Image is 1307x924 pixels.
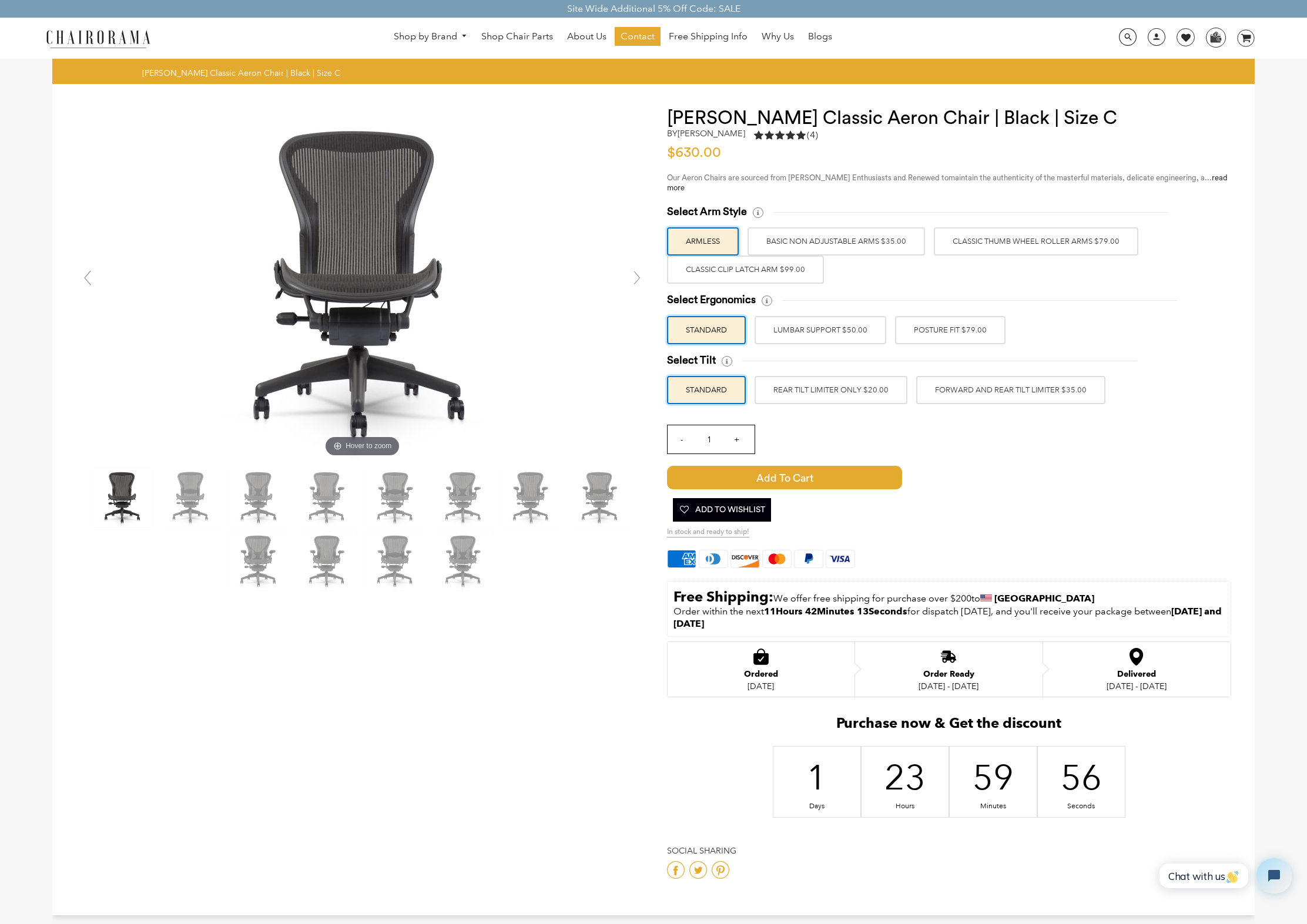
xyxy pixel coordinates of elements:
span: Add to Cart [667,466,902,489]
span: [PERSON_NAME] Classic Aeron Chair | Black | Size C [142,68,340,78]
button: Add to Cart [667,466,1062,489]
a: 5.0 rating (4 votes) [754,129,818,145]
label: BASIC NON ADJUSTABLE ARMS $35.00 [748,227,925,256]
span: $630.00 [667,146,721,160]
span: Why Us [762,31,794,43]
p: Order within the next for dispatch [DATE], and you'll receive your package between [673,606,1225,630]
span: In stock and ready to ship! [667,527,749,537]
div: [DATE] - [DATE] [1107,681,1167,691]
input: + [723,425,751,453]
div: [DATE] [744,681,778,691]
img: Herman Miller Classic Aeron Chair | Black | Size C - chairorama [230,468,289,527]
img: Herman Miller Classic Aeron Chair | Black | Size C - chairorama [571,468,629,527]
a: Shop Chair Parts [475,27,559,46]
img: Herman Miller Classic Aeron Chair | Black | Size C - chairorama [434,468,493,527]
div: 59 [983,754,1003,800]
label: ARMLESS [667,227,739,256]
label: Classic Thumb Wheel Roller Arms $79.00 [934,227,1138,256]
nav: DesktopNavigation [207,27,1020,49]
div: 1 [807,754,826,800]
span: We offer free shipping for purchase over $200 [773,593,971,604]
div: 23 [895,754,914,800]
img: Herman Miller Classic Aeron Chair | Black | Size C - chairorama [186,107,539,460]
span: 11Hours 42Minutes 13Seconds [764,606,907,617]
label: REAR TILT LIMITER ONLY $20.00 [755,376,907,404]
p: to [673,587,1225,606]
a: Blogs [802,27,838,46]
a: Herman Miller Classic Aeron Chair | Black | Size C - chairoramaHover to zoom [186,277,539,288]
div: 56 [1071,754,1091,800]
a: About Us [561,27,612,46]
img: Herman Miller Classic Aeron Chair | Black | Size C - chairorama [502,468,561,527]
label: STANDARD [667,316,746,344]
div: [DATE] - [DATE] [919,681,978,691]
div: Minutes [983,802,1003,811]
img: chairorama [39,28,157,49]
div: Seconds [1071,802,1091,811]
label: LUMBAR SUPPORT $50.00 [755,316,886,344]
span: About Us [567,31,606,43]
div: 5.0 rating (4 votes) [754,129,818,142]
img: Herman Miller Classic Aeron Chair | Black | Size C - chairorama [434,532,493,590]
nav: breadcrumbs [142,68,344,78]
img: Herman Miller Classic Aeron Chair | Black | Size C - chairorama [93,468,152,527]
strong: [GEOGRAPHIC_DATA] [994,593,1094,604]
strong: Free Shipping: [673,588,773,605]
div: Hours [895,802,914,811]
h2: Purchase now & Get the discount [667,715,1232,738]
span: Contact [621,31,655,43]
span: Blogs [808,31,832,43]
img: Herman Miller Classic Aeron Chair | Black | Size C - chairorama [298,468,357,527]
a: Free Shipping Info [663,27,753,46]
span: Add To Wishlist [679,498,765,522]
img: Herman Miller Classic Aeron Chair | Black | Size C - chairorama [162,468,220,527]
h1: [PERSON_NAME] Classic Aeron Chair | Black | Size C [667,107,1232,129]
h4: Social Sharing [667,846,1232,856]
label: STANDARD [667,376,746,404]
a: [PERSON_NAME] [678,128,745,139]
img: Herman Miller Classic Aeron Chair | Black | Size C - chairorama [230,532,289,590]
img: Herman Miller Classic Aeron Chair | Black | Size C - chairorama [366,468,425,527]
strong: [DATE] and [DATE] [673,606,1224,629]
div: Days [807,802,826,811]
div: Delivered [1107,670,1167,679]
span: Select Ergonomics [667,293,756,307]
span: Shop Chair Parts [481,31,553,43]
a: Why Us [756,27,800,46]
label: FORWARD AND REAR TILT LIMITER $35.00 [916,376,1105,404]
img: Herman Miller Classic Aeron Chair | Black | Size C - chairorama [298,532,357,590]
span: Select Tilt [667,354,716,367]
h2: by [667,129,745,139]
span: Free Shipping Info [669,31,748,43]
span: Our Aeron Chairs are sourced from [PERSON_NAME] Enthusiasts and Renewed to [667,174,949,182]
span: (4) [807,129,818,142]
label: POSTURE FIT $79.00 [895,316,1006,344]
iframe: Tidio Chat [1147,848,1302,903]
img: WhatsApp_Image_2024-07-12_at_16.23.01.webp [1207,28,1225,46]
label: Classic Clip Latch Arm $99.00 [667,256,824,284]
input: - [668,425,696,453]
span: Select Arm Style [667,205,747,219]
img: Herman Miller Classic Aeron Chair | Black | Size C - chairorama [366,532,425,590]
div: Ordered [744,670,778,679]
a: Shop by Brand [388,28,474,46]
a: Contact [615,27,661,46]
button: Add To Wishlist [673,498,771,522]
div: Order Ready [919,670,978,679]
